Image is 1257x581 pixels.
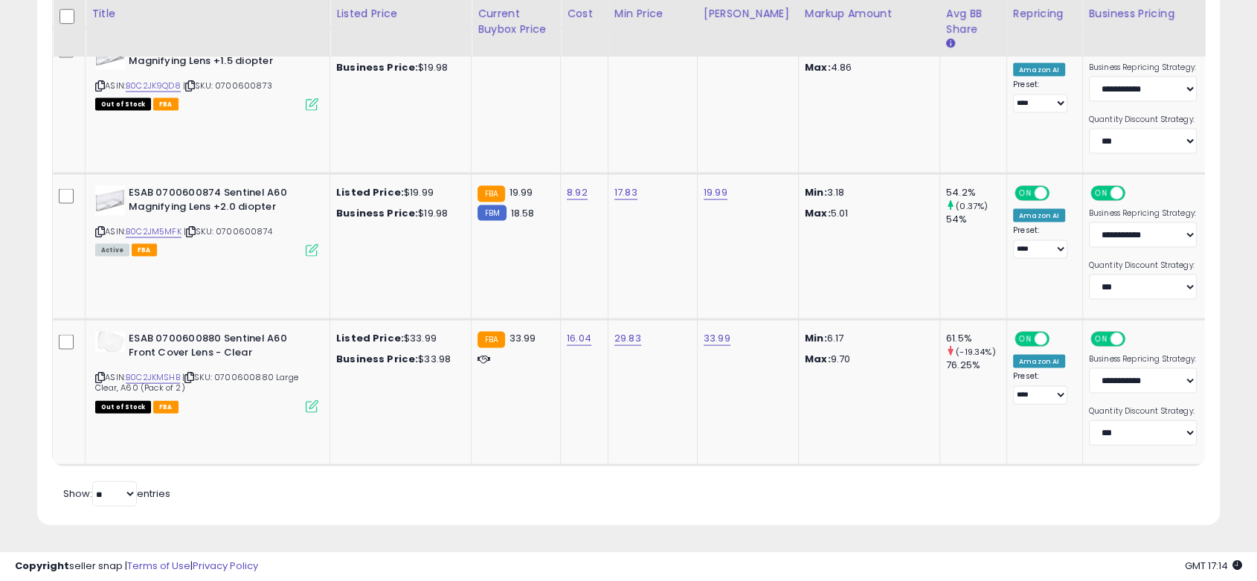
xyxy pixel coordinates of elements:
[184,225,272,237] span: | SKU: 0700600874
[1185,559,1242,573] span: 2025-10-13 17:14 GMT
[805,352,831,366] strong: Max:
[1047,187,1071,200] span: OFF
[1092,187,1110,200] span: ON
[946,7,1000,38] div: Avg BB Share
[567,331,591,346] a: 16.04
[127,559,190,573] a: Terms of Use
[153,98,179,111] span: FBA
[126,371,180,384] a: B0C2JKMSHB
[567,7,602,22] div: Cost
[614,331,641,346] a: 29.83
[805,60,831,74] strong: Max:
[805,61,928,74] p: 4.86
[129,332,309,363] b: ESAB 0700600880 Sentinel A60 Front Cover Lens - Clear
[1092,333,1110,346] span: ON
[1089,7,1240,22] div: Business Pricing
[478,186,505,202] small: FBA
[91,7,324,22] div: Title
[63,487,170,501] span: Show: entries
[153,401,179,414] span: FBA
[946,359,1006,372] div: 76.25%
[336,7,465,22] div: Listed Price
[805,332,928,345] p: 6.17
[509,185,533,199] span: 19.99
[1013,63,1065,77] div: Amazon AI
[510,206,534,220] span: 18.58
[1089,354,1197,365] label: Business Repricing Strategy:
[95,371,298,394] span: | SKU: 0700600880 Large Clear, A60 (Pack of 2)
[1013,355,1065,368] div: Amazon AI
[183,80,272,92] span: | SKU: 0700600873
[1013,209,1065,222] div: Amazon AI
[95,244,129,257] span: All listings currently available for purchase on Amazon
[805,331,827,345] strong: Min:
[336,332,460,345] div: $33.99
[1089,208,1197,219] label: Business Repricing Strategy:
[478,7,554,38] div: Current Buybox Price
[805,7,933,22] div: Markup Amount
[1089,406,1197,417] label: Quantity Discount Strategy:
[15,559,69,573] strong: Copyright
[1122,187,1146,200] span: OFF
[193,559,258,573] a: Privacy Policy
[805,353,928,366] p: 9.70
[336,352,418,366] b: Business Price:
[1016,333,1035,346] span: ON
[1089,260,1197,271] label: Quantity Discount Strategy:
[1013,7,1076,22] div: Repricing
[1122,333,1146,346] span: OFF
[614,7,691,22] div: Min Price
[805,206,831,220] strong: Max:
[1089,115,1197,125] label: Quantity Discount Strategy:
[95,186,125,216] img: 31hKXWaLYHL._SL40_.jpg
[336,186,460,199] div: $19.99
[132,244,157,257] span: FBA
[704,185,727,200] a: 19.99
[95,98,151,111] span: All listings that are currently out of stock and unavailable for purchase on Amazon
[95,401,151,414] span: All listings that are currently out of stock and unavailable for purchase on Amazon
[15,559,258,574] div: seller snap | |
[704,7,792,22] div: [PERSON_NAME]
[95,186,318,255] div: ASIN:
[336,60,418,74] b: Business Price:
[1016,187,1035,200] span: ON
[336,353,460,366] div: $33.98
[95,332,318,411] div: ASIN:
[1013,225,1071,259] div: Preset:
[946,186,1006,199] div: 54.2%
[805,186,928,199] p: 3.18
[336,206,418,220] b: Business Price:
[956,200,988,212] small: (0.37%)
[129,186,309,217] b: ESAB 0700600874 Sentinel A60 Magnifying Lens +2.0 diopter
[336,61,460,74] div: $19.98
[805,185,827,199] strong: Min:
[478,332,505,348] small: FBA
[946,38,955,51] small: Avg BB Share.
[946,332,1006,345] div: 61.5%
[1089,62,1197,73] label: Business Repricing Strategy:
[1047,333,1071,346] span: OFF
[509,331,536,345] span: 33.99
[946,213,1006,226] div: 54%
[336,185,404,199] b: Listed Price:
[805,207,928,220] p: 5.01
[336,331,404,345] b: Listed Price:
[1013,371,1071,405] div: Preset:
[126,225,181,238] a: B0C2JM5MFK
[478,205,507,221] small: FBM
[567,185,588,200] a: 8.92
[95,40,318,109] div: ASIN:
[704,331,730,346] a: 33.99
[336,207,460,220] div: $19.98
[956,346,995,358] small: (-19.34%)
[1013,80,1071,113] div: Preset:
[95,332,125,353] img: 212V+3KocFL._SL40_.jpg
[126,80,181,92] a: B0C2JK9QD8
[614,185,637,200] a: 17.83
